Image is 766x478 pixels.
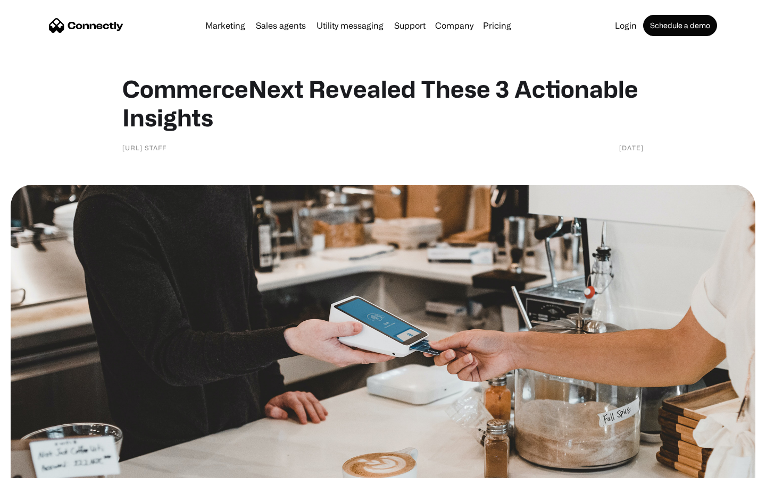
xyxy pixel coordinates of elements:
[312,21,388,30] a: Utility messaging
[435,18,473,33] div: Company
[122,142,166,153] div: [URL] Staff
[390,21,430,30] a: Support
[252,21,310,30] a: Sales agents
[122,74,644,132] h1: CommerceNext Revealed These 3 Actionable Insights
[611,21,641,30] a: Login
[479,21,515,30] a: Pricing
[619,142,644,153] div: [DATE]
[11,459,64,474] aside: Language selected: English
[21,459,64,474] ul: Language list
[201,21,249,30] a: Marketing
[643,15,717,36] a: Schedule a demo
